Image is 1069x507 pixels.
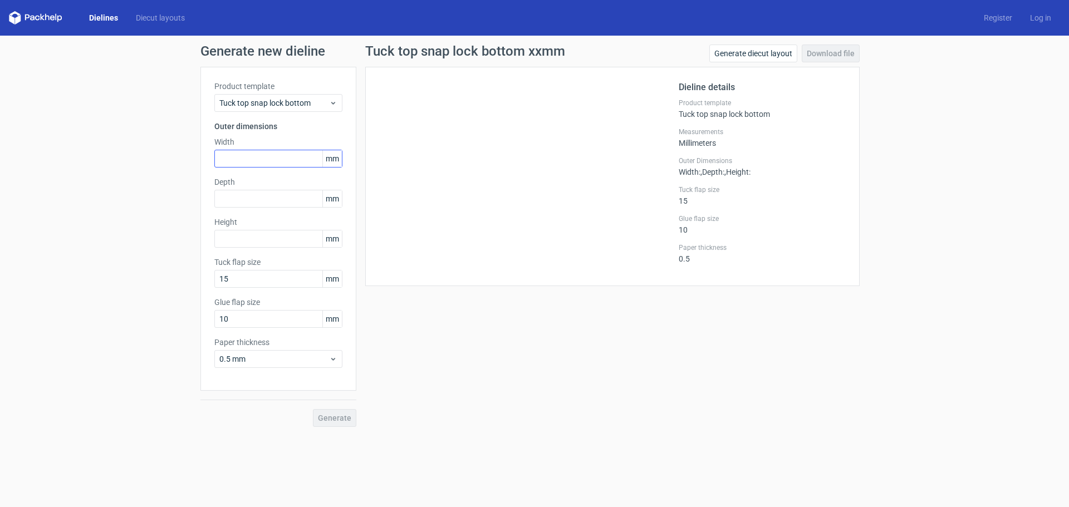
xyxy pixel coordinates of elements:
span: , Height : [724,168,751,176]
label: Measurements [679,127,846,136]
h2: Dieline details [679,81,846,94]
label: Product template [679,99,846,107]
a: Generate diecut layout [709,45,797,62]
span: mm [322,150,342,167]
a: Register [975,12,1021,23]
span: Tuck top snap lock bottom [219,97,329,109]
h1: Tuck top snap lock bottom xxmm [365,45,565,58]
div: 15 [679,185,846,205]
label: Width [214,136,342,147]
label: Tuck flap size [214,257,342,268]
label: Depth [214,176,342,188]
label: Outer Dimensions [679,156,846,165]
a: Diecut layouts [127,12,194,23]
span: 0.5 mm [219,353,329,365]
h3: Outer dimensions [214,121,342,132]
h1: Generate new dieline [200,45,869,58]
label: Product template [214,81,342,92]
span: mm [322,311,342,327]
label: Glue flap size [679,214,846,223]
span: mm [322,190,342,207]
span: Width : [679,168,700,176]
label: Glue flap size [214,297,342,308]
span: mm [322,230,342,247]
label: Paper thickness [679,243,846,252]
span: , Depth : [700,168,724,176]
div: 10 [679,214,846,234]
div: Tuck top snap lock bottom [679,99,846,119]
label: Height [214,216,342,228]
a: Log in [1021,12,1060,23]
div: 0.5 [679,243,846,263]
a: Dielines [80,12,127,23]
label: Tuck flap size [679,185,846,194]
div: Millimeters [679,127,846,147]
label: Paper thickness [214,337,342,348]
span: mm [322,270,342,287]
